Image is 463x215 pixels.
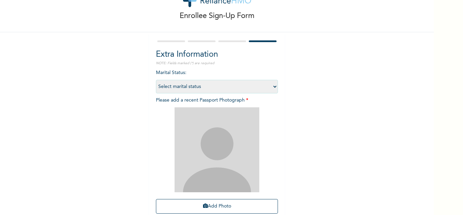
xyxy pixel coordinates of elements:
[180,11,255,22] p: Enrollee Sign-Up Form
[156,61,278,66] p: NOTE: Fields marked (*) are required
[156,70,278,89] span: Marital Status :
[175,107,259,192] img: Crop
[156,199,278,214] button: Add Photo
[156,49,278,61] h2: Extra Information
